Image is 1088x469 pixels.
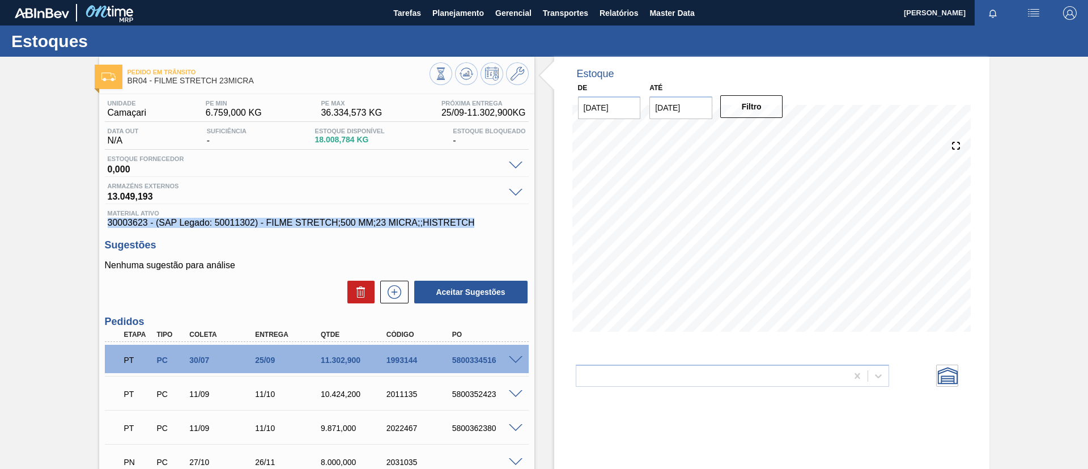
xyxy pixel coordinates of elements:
div: 30/07/2025 [186,356,260,365]
span: Data out [108,128,139,134]
img: userActions [1027,6,1040,20]
div: 5800334516 [449,356,523,365]
span: Estoque Bloqueado [453,128,525,134]
div: Pedido de Compra [154,390,188,399]
span: Tarefas [393,6,421,20]
span: Estoque Fornecedor [108,155,503,162]
div: - [204,128,249,146]
label: Até [649,84,662,92]
div: Código [384,331,457,339]
input: dd/mm/yyyy [649,96,712,119]
button: Aceitar Sugestões [414,281,528,303]
span: Material ativo [108,210,526,217]
span: 25/09 - 11.302,900 KG [441,108,526,118]
span: Unidade [108,100,146,107]
div: Tipo [154,331,188,339]
button: Programar Estoque [481,62,503,85]
button: Ir ao Master Data / Geral [506,62,529,85]
span: Próxima Entrega [441,100,526,107]
p: PN [124,458,152,467]
span: Armazéns externos [108,183,503,189]
span: Gerencial [495,6,532,20]
img: TNhmsLtSVTkK8tSr43FrP2fwEKptu5GPRR3wAAAABJRU5ErkJggg== [15,8,69,18]
span: Suficiência [207,128,246,134]
span: 18.008,784 KG [315,136,385,144]
p: PT [124,424,152,433]
span: Relatórios [600,6,638,20]
div: 2031035 [384,458,457,467]
div: 5800362380 [449,424,523,433]
div: 26/11/2025 [252,458,326,467]
span: Pedido em Trânsito [127,69,430,75]
div: 11/10/2025 [252,424,326,433]
div: 5800352423 [449,390,523,399]
div: Pedido em Trânsito [121,416,155,441]
div: Pedido em Trânsito [121,382,155,407]
div: Entrega [252,331,326,339]
p: Nenhuma sugestão para análise [105,260,529,271]
div: Qtde [318,331,392,339]
div: Excluir Sugestões [342,281,375,303]
span: 6.759,000 KG [206,108,262,118]
div: Pedido de Compra [154,458,188,467]
div: 11/10/2025 [252,390,326,399]
input: dd/mm/yyyy [578,96,641,119]
div: 1993144 [384,356,457,365]
span: Transportes [543,6,588,20]
span: PE MIN [206,100,262,107]
span: Estoque Disponível [315,128,385,134]
div: - [450,128,528,146]
img: Logout [1063,6,1077,20]
div: Pedido em Trânsito [121,348,155,373]
button: Notificações [975,5,1011,21]
span: 0,000 [108,162,503,174]
div: PO [449,331,523,339]
div: Nova sugestão [375,281,409,303]
div: 2022467 [384,424,457,433]
div: Pedido de Compra [154,424,188,433]
div: 9.871,000 [318,424,392,433]
div: Pedido de Compra [154,356,188,365]
p: PT [124,356,152,365]
span: PE MAX [321,100,382,107]
span: Planejamento [432,6,484,20]
div: Coleta [186,331,260,339]
h1: Estoques [11,35,212,48]
img: Ícone [101,73,116,81]
span: 30003623 - (SAP Legado: 50011302) - FILME STRETCH;500 MM;23 MICRA;;HISTRETCH [108,218,526,228]
div: 25/09/2025 [252,356,326,365]
p: PT [124,390,152,399]
div: 11/09/2025 [186,390,260,399]
div: 27/10/2025 [186,458,260,467]
h3: Pedidos [105,316,529,328]
div: Estoque [577,68,614,80]
div: 11.302,900 [318,356,392,365]
span: 13.049,193 [108,189,503,201]
button: Visão Geral dos Estoques [430,62,452,85]
div: Etapa [121,331,155,339]
button: Atualizar Gráfico [455,62,478,85]
div: N/A [105,128,142,146]
div: Aceitar Sugestões [409,280,529,305]
div: 2011135 [384,390,457,399]
span: BR04 - FILME STRETCH 23MICRA [127,77,430,85]
div: 8.000,000 [318,458,392,467]
span: 36.334,573 KG [321,108,382,118]
span: Camaçari [108,108,146,118]
div: 11/09/2025 [186,424,260,433]
button: Filtro [720,95,783,118]
div: 10.424,200 [318,390,392,399]
h3: Sugestões [105,239,529,251]
span: Master Data [649,6,694,20]
label: De [578,84,588,92]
